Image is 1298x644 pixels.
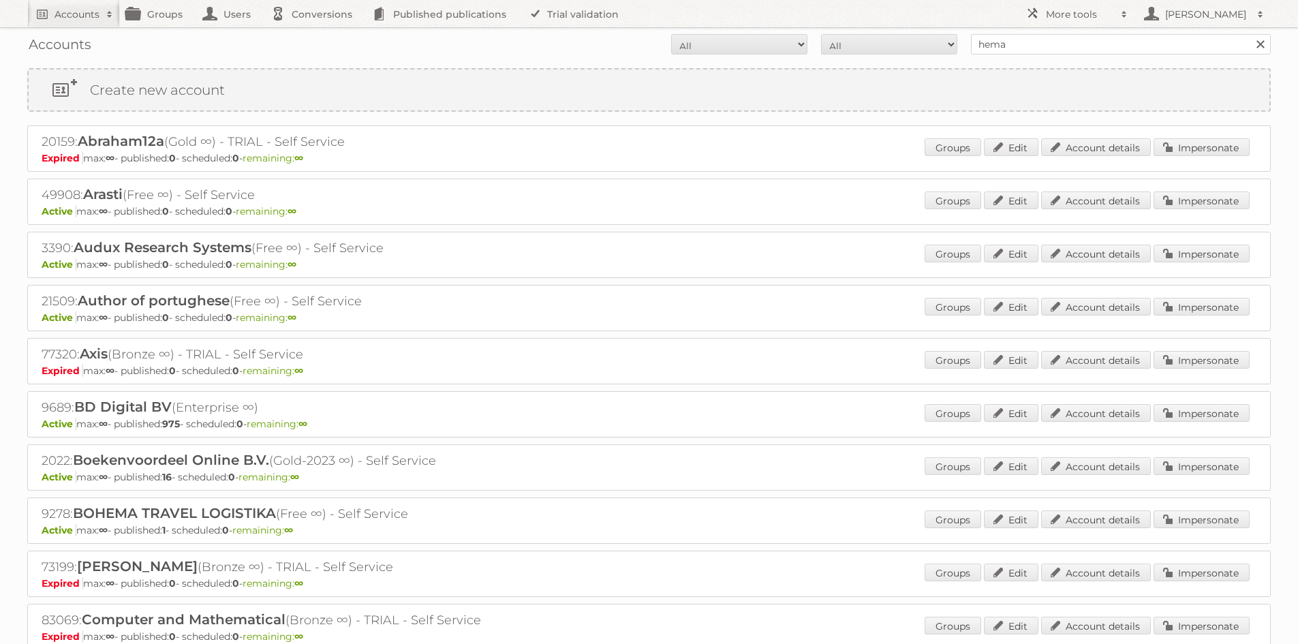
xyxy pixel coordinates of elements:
[1162,7,1250,21] h2: [PERSON_NAME]
[42,205,1256,217] p: max: - published: - scheduled: -
[42,205,76,217] span: Active
[42,577,83,589] span: Expired
[232,152,239,164] strong: 0
[232,630,239,643] strong: 0
[99,471,108,483] strong: ∞
[162,311,169,324] strong: 0
[1154,351,1250,369] a: Impersonate
[42,558,519,576] h2: 73199: (Bronze ∞) - TRIAL - Self Service
[1046,7,1114,21] h2: More tools
[1154,298,1250,316] a: Impersonate
[1041,351,1151,369] a: Account details
[236,205,296,217] span: remaining:
[1154,404,1250,422] a: Impersonate
[243,365,303,377] span: remaining:
[80,346,108,362] span: Axis
[42,292,519,310] h2: 21509: (Free ∞) - Self Service
[55,7,99,21] h2: Accounts
[984,404,1038,422] a: Edit
[162,258,169,271] strong: 0
[78,292,230,309] span: Author of portughese
[42,418,1256,430] p: max: - published: - scheduled: -
[222,524,229,536] strong: 0
[42,365,1256,377] p: max: - published: - scheduled: -
[228,471,235,483] strong: 0
[162,205,169,217] strong: 0
[42,239,519,257] h2: 3390: (Free ∞) - Self Service
[106,630,114,643] strong: ∞
[294,152,303,164] strong: ∞
[294,630,303,643] strong: ∞
[294,577,303,589] strong: ∞
[42,258,76,271] span: Active
[232,365,239,377] strong: 0
[1154,564,1250,581] a: Impersonate
[169,365,176,377] strong: 0
[925,457,981,475] a: Groups
[1154,191,1250,209] a: Impersonate
[106,577,114,589] strong: ∞
[106,152,114,164] strong: ∞
[925,510,981,528] a: Groups
[99,418,108,430] strong: ∞
[77,558,198,574] span: [PERSON_NAME]
[42,418,76,430] span: Active
[83,186,123,202] span: Arasti
[1154,510,1250,528] a: Impersonate
[1154,245,1250,262] a: Impersonate
[925,617,981,634] a: Groups
[925,298,981,316] a: Groups
[298,418,307,430] strong: ∞
[1041,191,1151,209] a: Account details
[290,471,299,483] strong: ∞
[99,311,108,324] strong: ∞
[288,258,296,271] strong: ∞
[243,152,303,164] span: remaining:
[169,630,176,643] strong: 0
[243,630,303,643] span: remaining:
[984,457,1038,475] a: Edit
[1041,564,1151,581] a: Account details
[236,311,296,324] span: remaining:
[984,351,1038,369] a: Edit
[984,617,1038,634] a: Edit
[984,245,1038,262] a: Edit
[226,258,232,271] strong: 0
[984,138,1038,156] a: Edit
[1154,138,1250,156] a: Impersonate
[925,564,981,581] a: Groups
[169,152,176,164] strong: 0
[236,418,243,430] strong: 0
[42,186,519,204] h2: 49908: (Free ∞) - Self Service
[984,298,1038,316] a: Edit
[1041,457,1151,475] a: Account details
[232,577,239,589] strong: 0
[925,191,981,209] a: Groups
[42,399,519,416] h2: 9689: (Enterprise ∞)
[1041,404,1151,422] a: Account details
[226,205,232,217] strong: 0
[78,133,164,149] span: Abraham12a
[42,524,76,536] span: Active
[99,258,108,271] strong: ∞
[42,471,1256,483] p: max: - published: - scheduled: -
[106,365,114,377] strong: ∞
[42,471,76,483] span: Active
[82,611,285,628] span: Computer and Mathematical
[42,152,1256,164] p: max: - published: - scheduled: -
[238,471,299,483] span: remaining:
[1154,617,1250,634] a: Impersonate
[162,471,172,483] strong: 16
[42,524,1256,536] p: max: - published: - scheduled: -
[42,133,519,151] h2: 20159: (Gold ∞) - TRIAL - Self Service
[294,365,303,377] strong: ∞
[169,577,176,589] strong: 0
[73,452,269,468] span: Boekenvoordeel Online B.V.
[925,138,981,156] a: Groups
[288,311,296,324] strong: ∞
[925,404,981,422] a: Groups
[42,452,519,470] h2: 2022: (Gold-2023 ∞) - Self Service
[1041,617,1151,634] a: Account details
[99,524,108,536] strong: ∞
[74,239,251,256] span: Audux Research Systems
